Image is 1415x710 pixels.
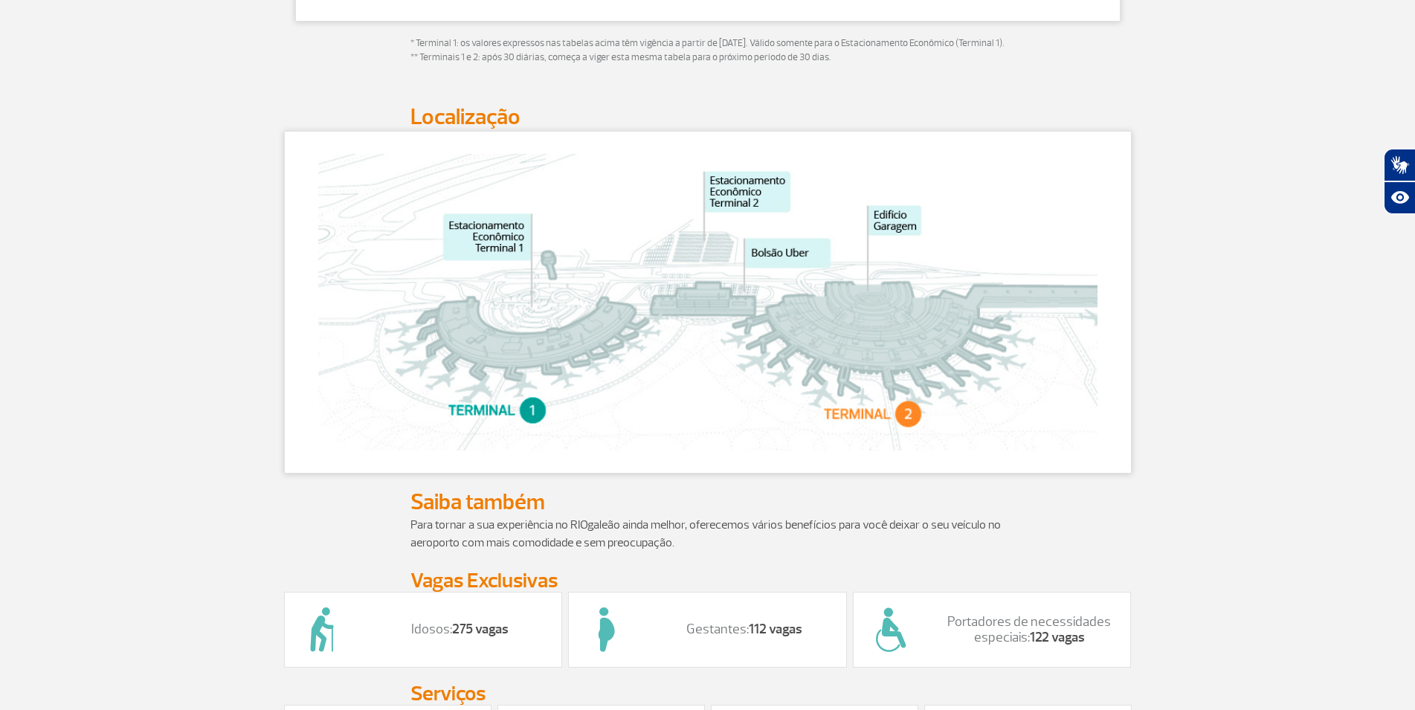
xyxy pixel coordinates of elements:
button: Abrir tradutor de língua de sinais. [1384,149,1415,181]
h3: Serviços [410,682,1005,705]
h3: Vagas Exclusivas [410,569,1005,592]
p: Gestantes: [658,622,831,638]
h2: Saiba também [410,488,1005,516]
p: * Terminal 1: os valores expressos nas tabelas acima têm vigência a partir de [DATE]. Válido some... [410,36,1005,65]
p: Idosos: [374,622,547,638]
strong: 112 vagas [749,621,802,638]
div: Plugin de acessibilidade da Hand Talk. [1384,149,1415,214]
button: Abrir recursos assistivos. [1384,181,1415,214]
img: 8.png [285,593,359,667]
img: 5.png [569,593,643,667]
p: Portadores de necessidades especiais: [943,614,1116,646]
strong: 275 vagas [452,621,509,638]
h2: Localização [410,103,1005,131]
p: Para tornar a sua experiência no RIOgaleão ainda melhor, oferecemos vários benefícios para você d... [410,516,1005,552]
strong: 122 vagas [1030,629,1085,646]
img: 6.png [854,593,928,667]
